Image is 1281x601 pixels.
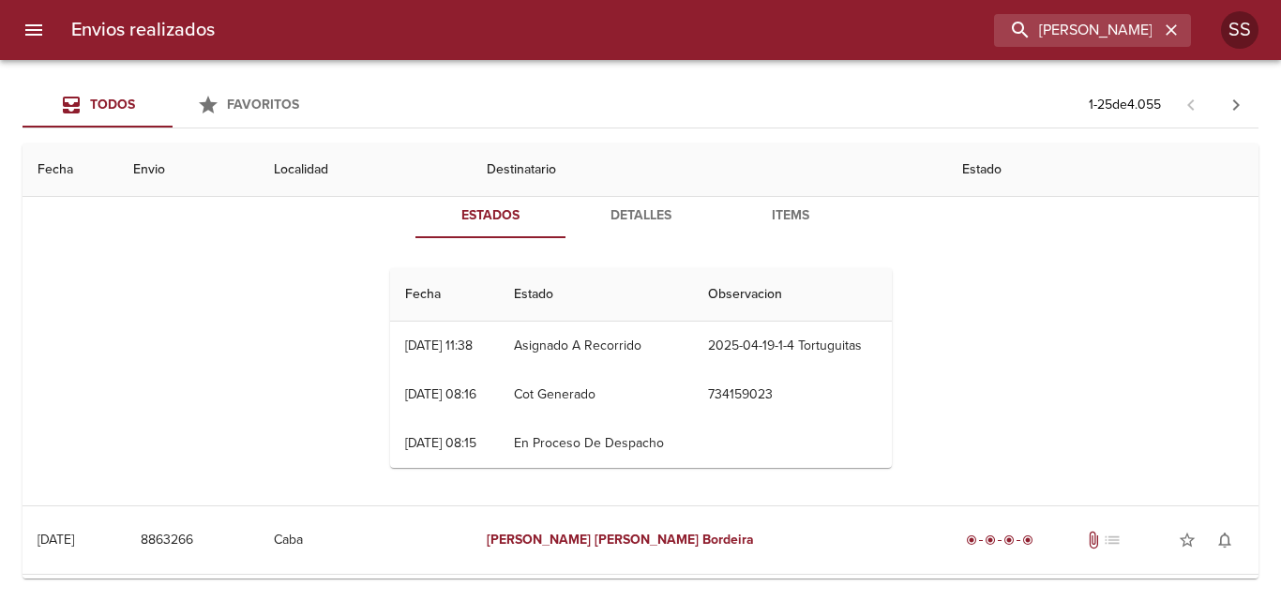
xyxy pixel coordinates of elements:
th: Estado [499,268,693,322]
span: Estados [427,204,554,228]
th: Envio [118,143,259,197]
span: star_border [1178,531,1197,549]
th: Fecha [23,143,118,197]
span: Todos [90,97,135,113]
th: Localidad [259,143,472,197]
table: Tabla de seguimiento [390,268,892,468]
span: Items [727,204,854,228]
span: Pagina anterior [1168,95,1213,113]
span: radio_button_checked [966,534,977,546]
td: En Proceso De Despacho [499,419,693,468]
th: Destinatario [472,143,947,197]
div: Tabs detalle de guia [415,193,866,238]
td: Caba [259,506,472,574]
em: [PERSON_NAME] [487,532,591,548]
span: 8863266 [141,529,193,552]
th: Fecha [390,268,499,322]
td: 734159023 [693,370,891,419]
span: Tiene documentos adjuntos [1084,531,1103,549]
span: Detalles [577,204,704,228]
div: Abrir información de usuario [1221,11,1258,49]
button: menu [11,8,56,53]
th: Observacion [693,268,891,322]
span: list [1103,531,1122,549]
em: [PERSON_NAME] [595,532,699,548]
button: Activar notificaciones [1206,521,1243,559]
button: Agregar a favoritos [1168,521,1206,559]
div: [DATE] 08:15 [405,435,476,451]
em: Bordeira [702,532,754,548]
div: [DATE] 11:38 [405,338,473,353]
span: radio_button_checked [1022,534,1033,546]
div: [DATE] 08:16 [405,386,476,402]
th: Estado [947,143,1258,197]
span: Pagina siguiente [1213,83,1258,128]
td: Cot Generado [499,370,693,419]
p: 1 - 25 de 4.055 [1089,96,1161,114]
span: notifications_none [1215,531,1234,549]
h6: Envios realizados [71,15,215,45]
button: 8863266 [133,523,201,558]
td: 2025-04-19-1-4 Tortuguitas [693,322,891,370]
span: radio_button_checked [985,534,996,546]
div: SS [1221,11,1258,49]
span: Favoritos [227,97,299,113]
span: radio_button_checked [1003,534,1015,546]
div: [DATE] [38,532,74,548]
div: Entregado [962,531,1037,549]
input: buscar [994,14,1159,47]
div: Tabs Envios [23,83,323,128]
td: Asignado A Recorrido [499,322,693,370]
